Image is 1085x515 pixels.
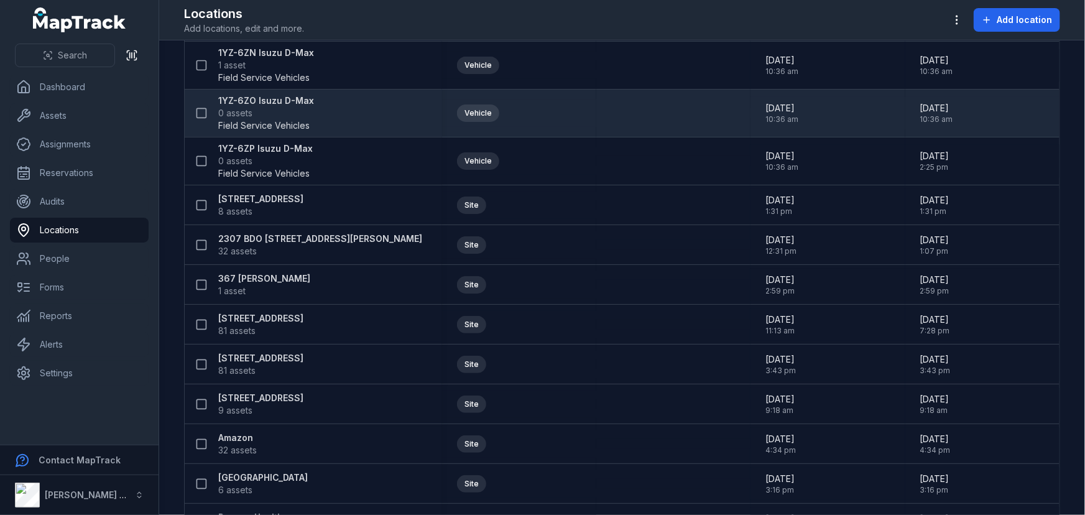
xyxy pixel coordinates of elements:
[920,114,953,124] span: 10:36 am
[457,104,499,122] div: Vehicle
[765,286,795,296] span: 2:59 pm
[457,316,486,333] div: Site
[218,392,303,417] a: [STREET_ADDRESS]9 assets
[10,332,149,357] a: Alerts
[765,393,795,415] time: 3/4/2025, 9:18:38 AM
[920,274,949,286] span: [DATE]
[765,445,796,455] span: 4:34 pm
[15,44,115,67] button: Search
[218,404,252,417] span: 9 assets
[218,432,257,457] a: Amazon32 assets
[920,485,949,495] span: 3:16 pm
[218,364,256,377] span: 81 assets
[920,445,951,455] span: 4:34 pm
[218,95,314,132] a: 1YZ-6ZO Isuzu D-Max0 assetsField Service Vehicles
[974,8,1060,32] button: Add location
[765,194,795,206] span: [DATE]
[920,162,949,172] span: 2:25 pm
[765,406,795,415] span: 9:18 am
[218,392,303,404] strong: [STREET_ADDRESS]
[10,218,149,243] a: Locations
[45,489,131,500] strong: [PERSON_NAME] Air
[765,246,796,256] span: 12:31 pm
[920,406,949,415] span: 9:18 am
[920,433,951,455] time: 11/20/2024, 4:34:19 PM
[920,150,949,172] time: 8/18/2025, 2:25:32 PM
[920,194,949,216] time: 8/11/2025, 1:31:37 PM
[765,114,798,124] span: 10:36 am
[218,471,308,496] a: [GEOGRAPHIC_DATA]6 assets
[920,246,949,256] span: 1:07 pm
[218,205,252,218] span: 8 assets
[920,194,949,206] span: [DATE]
[920,54,953,77] time: 8/15/2025, 10:36:34 AM
[765,67,798,77] span: 10:36 am
[920,274,949,296] time: 4/8/2025, 2:59:30 PM
[218,142,313,155] strong: 1YZ-6ZP Isuzu D-Max
[765,326,795,336] span: 11:13 am
[457,197,486,214] div: Site
[920,102,953,124] time: 8/15/2025, 10:36:34 AM
[218,432,257,444] strong: Amazon
[920,234,949,256] time: 8/8/2025, 1:07:30 PM
[765,102,798,124] time: 8/15/2025, 10:36:34 AM
[765,353,796,376] time: 1/25/2025, 3:43:33 PM
[765,150,798,172] time: 8/15/2025, 10:36:34 AM
[920,473,949,485] span: [DATE]
[920,326,950,336] span: 7:28 pm
[765,150,798,162] span: [DATE]
[184,22,304,35] span: Add locations, edit and more.
[218,107,252,119] span: 0 assets
[765,366,796,376] span: 3:43 pm
[218,59,246,72] span: 1 asset
[218,352,303,364] strong: [STREET_ADDRESS]
[218,95,314,107] strong: 1YZ-6ZO Isuzu D-Max
[10,189,149,214] a: Audits
[218,325,256,337] span: 81 assets
[765,206,795,216] span: 1:31 pm
[920,353,951,366] span: [DATE]
[218,47,314,84] a: 1YZ-6ZN Isuzu D-Max1 assetField Service Vehicles
[920,150,949,162] span: [DATE]
[39,455,121,465] strong: Contact MapTrack
[920,206,949,216] span: 1:31 pm
[218,285,246,297] span: 1 asset
[920,54,953,67] span: [DATE]
[457,276,486,294] div: Site
[10,304,149,328] a: Reports
[10,132,149,157] a: Assignments
[218,245,257,257] span: 32 assets
[10,275,149,300] a: Forms
[765,54,798,77] time: 8/15/2025, 10:36:34 AM
[218,233,422,257] a: 2307 BDO [STREET_ADDRESS][PERSON_NAME]32 assets
[218,193,303,205] strong: [STREET_ADDRESS]
[765,433,796,455] time: 11/20/2024, 4:34:19 PM
[218,312,303,337] a: [STREET_ADDRESS]81 assets
[218,272,310,285] strong: 367 [PERSON_NAME]
[920,366,951,376] span: 3:43 pm
[765,433,796,445] span: [DATE]
[920,102,953,114] span: [DATE]
[218,471,308,484] strong: [GEOGRAPHIC_DATA]
[457,57,499,74] div: Vehicle
[765,234,796,256] time: 7/10/2025, 12:31:53 PM
[765,194,795,216] time: 8/11/2025, 1:31:37 PM
[457,435,486,453] div: Site
[765,353,796,366] span: [DATE]
[10,361,149,386] a: Settings
[765,473,795,485] span: [DATE]
[58,49,87,62] span: Search
[765,473,795,495] time: 8/25/2025, 3:16:49 PM
[920,353,951,376] time: 1/25/2025, 3:43:33 PM
[765,54,798,67] span: [DATE]
[10,246,149,271] a: People
[765,102,798,114] span: [DATE]
[10,103,149,128] a: Assets
[218,47,314,59] strong: 1YZ-6ZN Isuzu D-Max
[920,313,950,326] span: [DATE]
[997,14,1052,26] span: Add location
[457,152,499,170] div: Vehicle
[218,272,310,297] a: 367 [PERSON_NAME]1 asset
[920,313,950,336] time: 11/12/2024, 7:28:40 PM
[457,356,486,373] div: Site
